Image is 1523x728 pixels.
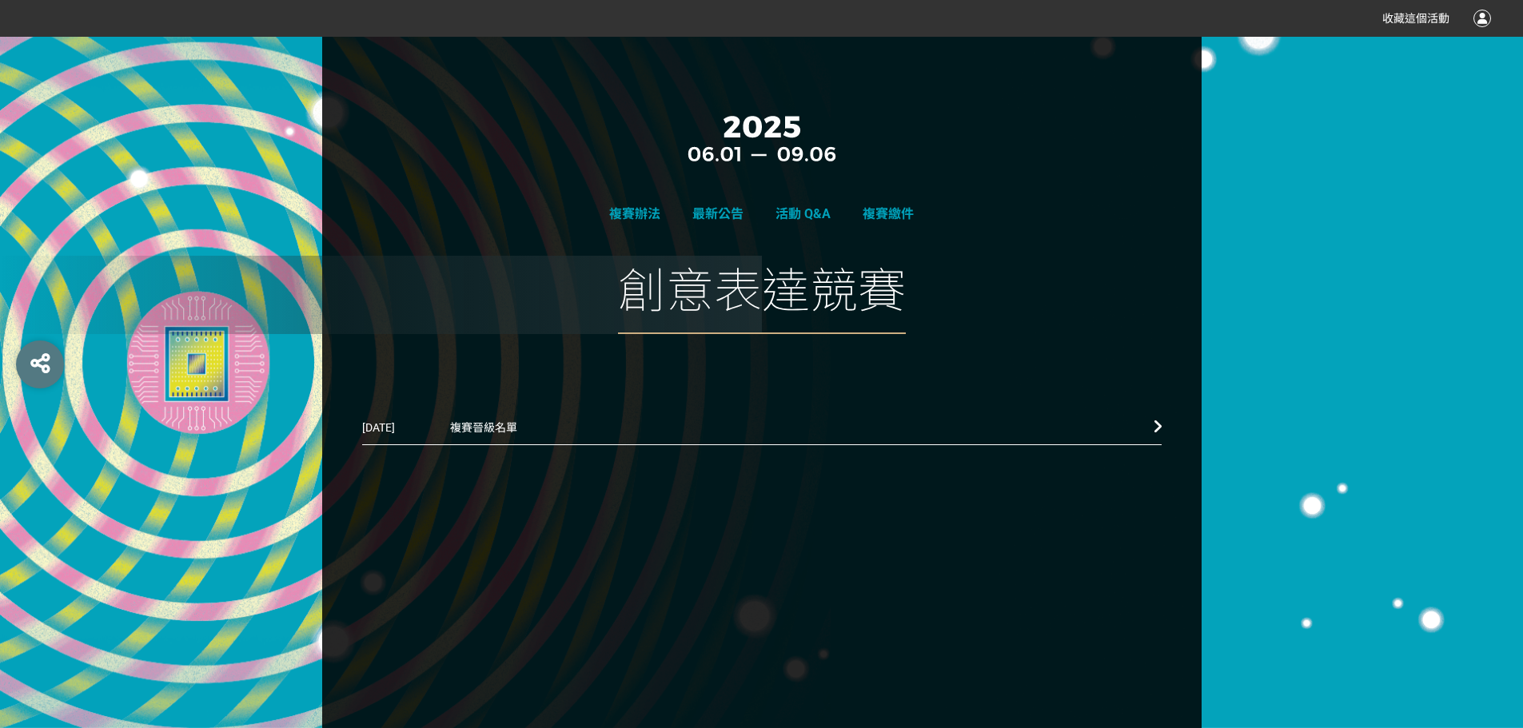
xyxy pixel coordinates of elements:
[1382,12,1449,25] span: 收藏這個活動
[775,206,831,221] a: 活動 Q&A
[362,409,1162,445] a: [DATE]複賽晉級名單
[642,101,882,173] img: 2025台積電盃青年尬科學｜創意表達競賽報名網
[863,206,914,221] span: 複賽繳件
[450,410,1130,446] span: 複賽晉級名單
[692,206,744,221] a: 最新公告
[609,206,660,221] a: 複賽辦法
[618,256,906,334] span: 創意表達競賽
[362,410,450,446] span: [DATE]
